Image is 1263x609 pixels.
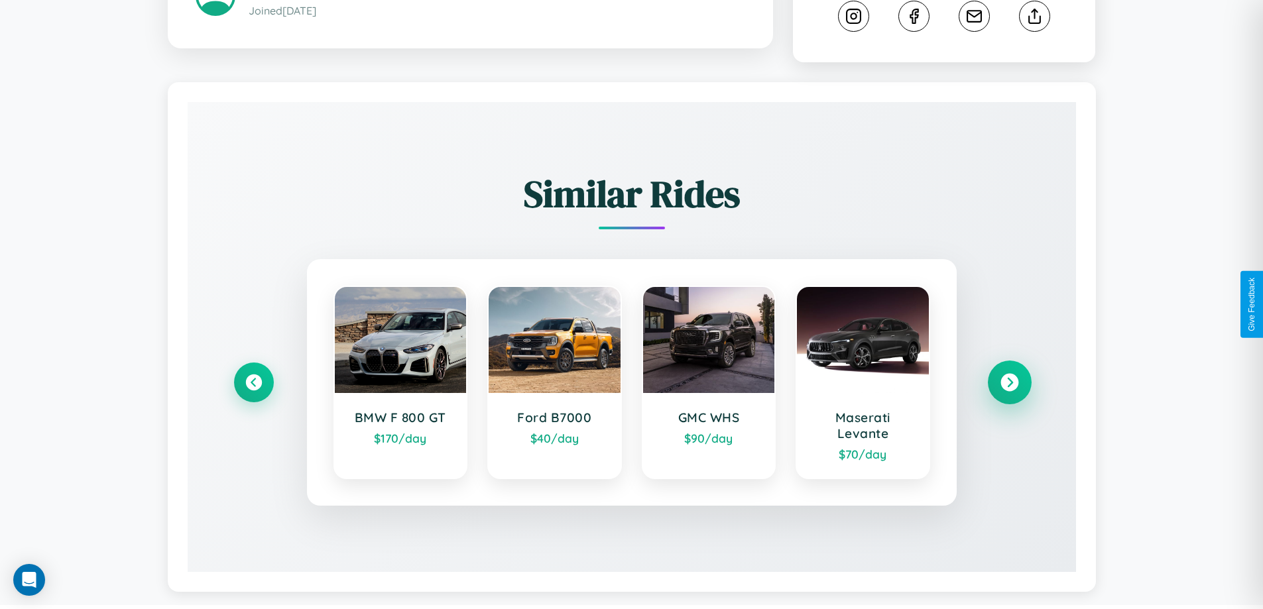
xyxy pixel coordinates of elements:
[656,431,762,445] div: $ 90 /day
[487,286,622,479] a: Ford B7000$40/day
[796,286,930,479] a: Maserati Levante$70/day
[810,410,916,441] h3: Maserati Levante
[1247,278,1256,331] div: Give Feedback
[234,168,1030,219] h2: Similar Rides
[810,447,916,461] div: $ 70 /day
[642,286,776,479] a: GMC WHS$90/day
[502,431,607,445] div: $ 40 /day
[348,410,453,425] h3: BMW F 800 GT
[502,410,607,425] h3: Ford B7000
[333,286,468,479] a: BMW F 800 GT$170/day
[249,1,745,21] p: Joined [DATE]
[13,564,45,596] div: Open Intercom Messenger
[348,431,453,445] div: $ 170 /day
[656,410,762,425] h3: GMC WHS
